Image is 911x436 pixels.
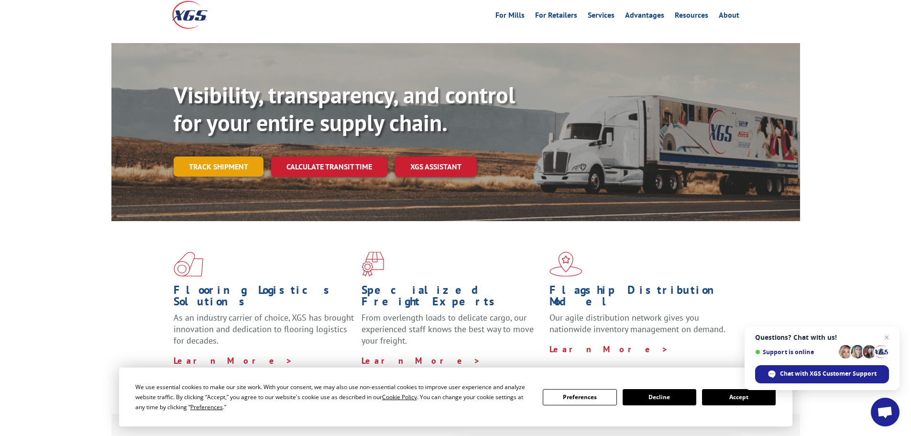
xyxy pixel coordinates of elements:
span: Cookie Policy [382,393,417,401]
h1: Specialized Freight Experts [362,284,542,312]
b: Visibility, transparency, and control for your entire supply chain. [174,80,515,137]
a: For Mills [495,11,525,22]
a: Track shipment [174,157,263,177]
span: Preferences [190,403,223,411]
a: For Retailers [535,11,577,22]
img: xgs-icon-focused-on-flooring-red [362,252,384,277]
a: Learn More > [362,355,481,366]
div: Open chat [871,398,900,426]
h1: Flagship Distribution Model [549,284,730,312]
a: XGS ASSISTANT [395,157,477,177]
a: Learn More > [549,344,669,355]
a: Resources [675,11,708,22]
a: Advantages [625,11,664,22]
div: Chat with XGS Customer Support [755,365,889,383]
button: Decline [623,389,696,405]
h1: Flooring Logistics Solutions [174,284,354,312]
div: Cookie Consent Prompt [119,368,792,426]
span: Close chat [881,332,892,343]
img: xgs-icon-flagship-distribution-model-red [549,252,582,277]
a: Learn More > [174,355,293,366]
span: Our agile distribution network gives you nationwide inventory management on demand. [549,312,725,335]
div: We use essential cookies to make our site work. With your consent, we may also use non-essential ... [135,382,531,412]
button: Preferences [543,389,616,405]
span: Support is online [755,348,835,356]
span: Questions? Chat with us! [755,334,889,341]
a: Calculate transit time [271,157,387,177]
span: As an industry carrier of choice, XGS has brought innovation and dedication to flooring logistics... [174,312,354,346]
a: Services [588,11,615,22]
a: About [719,11,739,22]
button: Accept [702,389,776,405]
span: Chat with XGS Customer Support [780,369,877,378]
p: From overlength loads to delicate cargo, our experienced staff knows the best way to move your fr... [362,312,542,355]
img: xgs-icon-total-supply-chain-intelligence-red [174,252,203,277]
